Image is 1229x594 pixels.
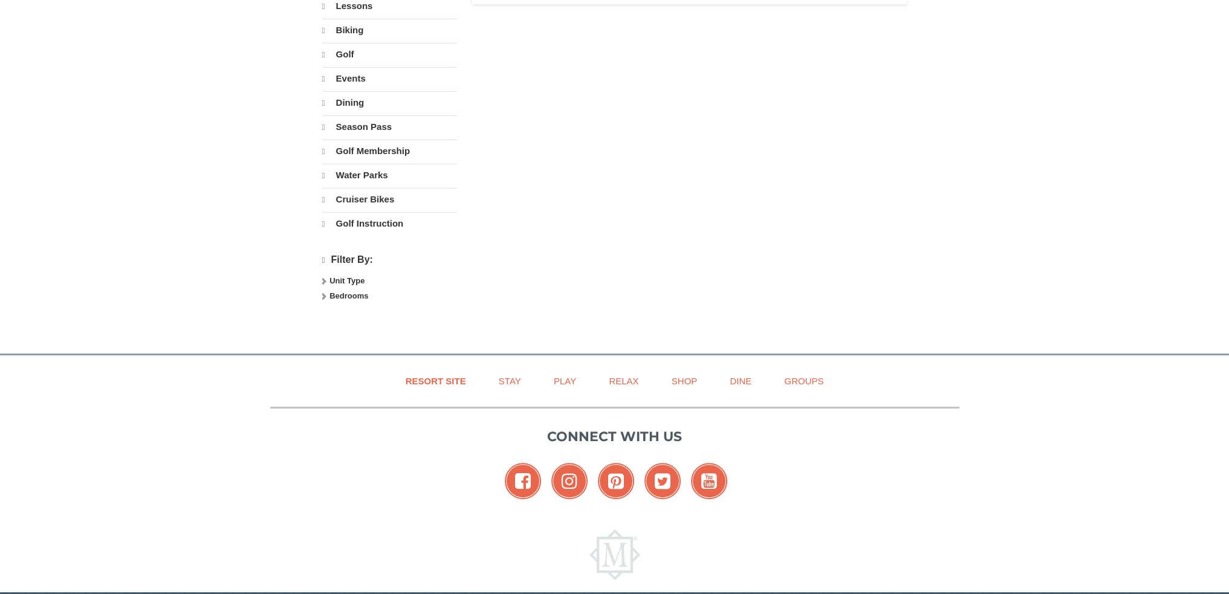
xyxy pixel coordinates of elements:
a: Dine [715,367,767,395]
a: Shop [657,367,713,395]
a: Golf Instruction [322,212,457,235]
p: Connect with us [270,427,959,447]
a: Cruiser Bikes [322,188,457,211]
a: Dining [322,91,457,114]
img: Massanutten Resort Logo [589,529,640,580]
a: Relax [594,367,653,395]
a: Play [539,367,591,395]
h4: Filter By: [322,254,457,266]
a: Groups [769,367,838,395]
a: Events [322,67,457,90]
a: Water Parks [322,164,457,187]
a: Season Pass [322,115,457,138]
a: Golf [322,43,457,66]
a: Biking [322,19,457,42]
a: Resort Site [391,367,481,395]
strong: Neighborhood [329,306,383,315]
a: Stay [484,367,536,395]
strong: Unit Type [329,276,365,285]
strong: Bedrooms [329,291,368,300]
a: Golf Membership [322,140,457,163]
